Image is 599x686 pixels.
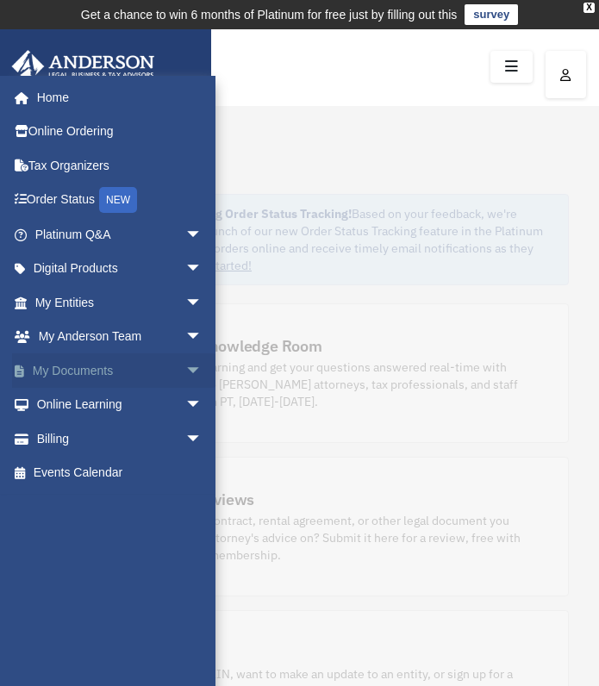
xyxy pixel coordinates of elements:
[12,388,228,422] a: Online Learningarrow_drop_down
[185,217,220,253] span: arrow_drop_down
[12,115,228,149] a: Online Ordering
[583,3,595,13] div: close
[12,80,220,115] a: Home
[131,359,537,410] div: Further your learning and get your questions answered real-time with direct access to [PERSON_NAM...
[12,183,228,218] a: Order StatusNEW
[12,252,228,286] a: Digital Productsarrow_drop_down
[131,512,537,564] div: Do you have a contract, rental agreement, or other legal document you would like an attorney's ad...
[12,421,228,456] a: Billingarrow_drop_down
[185,421,220,457] span: arrow_drop_down
[12,285,228,320] a: My Entitiesarrow_drop_down
[69,205,554,274] div: Based on your feedback, we're thrilled to announce the launch of our new Order Status Tracking fe...
[185,353,220,389] span: arrow_drop_down
[12,456,228,490] a: Events Calendar
[12,320,228,354] a: My Anderson Teamarrow_drop_down
[185,252,220,287] span: arrow_drop_down
[81,4,458,25] div: Get a chance to win 6 months of Platinum for free just by filling out this
[185,320,220,355] span: arrow_drop_down
[465,4,518,25] a: survey
[99,187,137,213] div: NEW
[185,285,220,321] span: arrow_drop_down
[185,388,220,423] span: arrow_drop_down
[12,217,228,252] a: Platinum Q&Aarrow_drop_down
[131,335,322,357] div: Platinum Knowledge Room
[30,457,569,596] a: Contract Reviews Do you have a contract, rental agreement, or other legal document you would like...
[12,353,228,388] a: My Documentsarrow_drop_down
[30,303,569,443] a: Platinum Knowledge Room Further your learning and get your questions answered real-time with dire...
[12,148,228,183] a: Tax Organizers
